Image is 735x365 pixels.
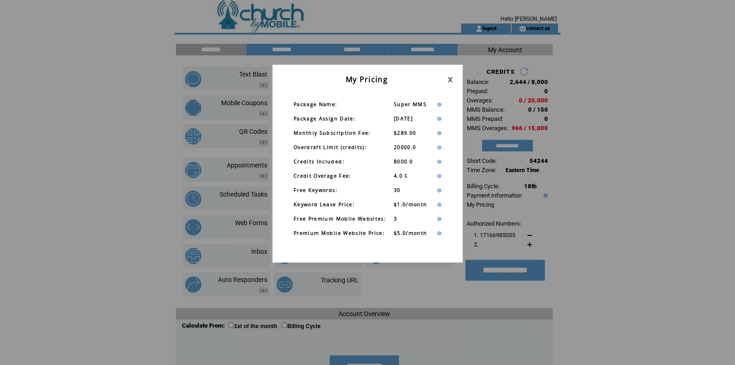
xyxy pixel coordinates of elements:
span: 3 [394,215,397,222]
img: help.gif [435,174,441,178]
span: 4.0 ¢ [394,173,408,179]
img: help.gif [435,102,441,107]
img: help.gif [435,188,441,192]
span: Free Keywords: [294,187,337,193]
span: $1.0/month [394,201,427,208]
span: $5.0/month [394,230,427,236]
span: Monthly Subscription Fee: [294,130,370,136]
span: Free Premium Mobile Websites: [294,215,386,222]
span: Keyword Lease Price: [294,201,355,208]
span: Package Name: [294,101,337,108]
span: Credit Overage Fee: [294,173,351,179]
span: Overdraft Limit (credits): [294,144,367,150]
span: Package Assign Date: [294,115,355,122]
img: help.gif [435,145,441,150]
img: help.gif [435,203,441,207]
img: help.gif [435,131,441,135]
img: help.gif [435,160,441,164]
span: 20000.0 [394,144,416,150]
span: Premium Mobile Website Price: [294,230,385,236]
span: 8000.0 [394,158,413,165]
img: help.gif [435,231,441,235]
span: 30 [394,187,401,193]
span: $289.00 [394,130,416,136]
img: help.gif [435,217,441,221]
span: My Pricing [346,74,388,84]
span: Credits Included: [294,158,344,165]
span: [DATE] [394,115,413,122]
img: help.gif [435,117,441,121]
span: Super MMS [394,101,427,108]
